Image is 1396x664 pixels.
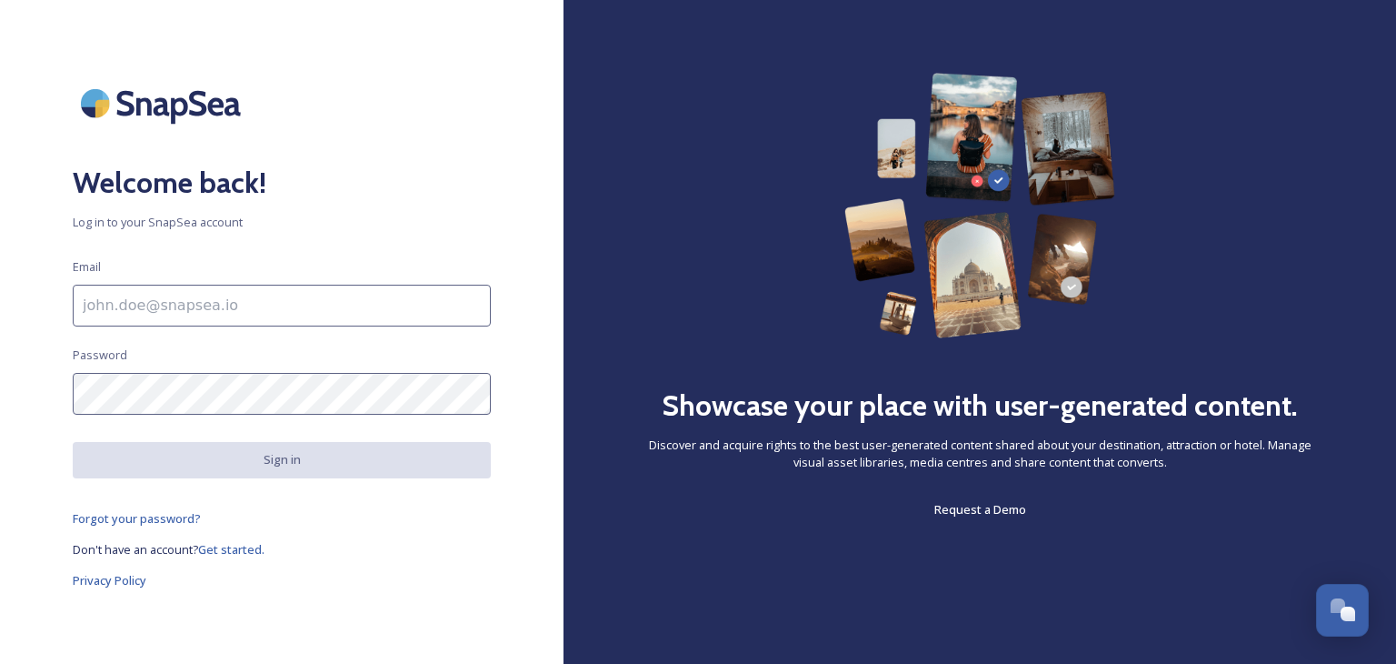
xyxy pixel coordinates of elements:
span: Privacy Policy [73,572,146,589]
input: john.doe@snapsea.io [73,285,491,327]
a: Forgot your password? [73,508,491,529]
h2: Showcase your place with user-generated content. [662,384,1298,428]
h2: Welcome back! [73,161,491,205]
button: Open Chat [1316,584,1369,637]
a: Request a Demo [934,498,1026,520]
button: Sign in [73,442,491,478]
span: Don't have an account? [73,541,198,558]
img: SnapSea Logo [73,73,254,134]
a: Don't have an account?Get started. [73,538,491,560]
span: Email [73,258,101,276]
span: Log in to your SnapSea account [73,214,491,231]
a: Privacy Policy [73,569,491,591]
span: Forgot your password? [73,510,201,527]
span: Request a Demo [934,501,1026,518]
img: 63b42ca75bacad526042e722_Group%20154-p-800.png [844,73,1115,338]
span: Password [73,347,127,364]
span: Get started. [198,541,264,558]
span: Discover and acquire rights to the best user-generated content shared about your destination, att... [636,437,1323,471]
